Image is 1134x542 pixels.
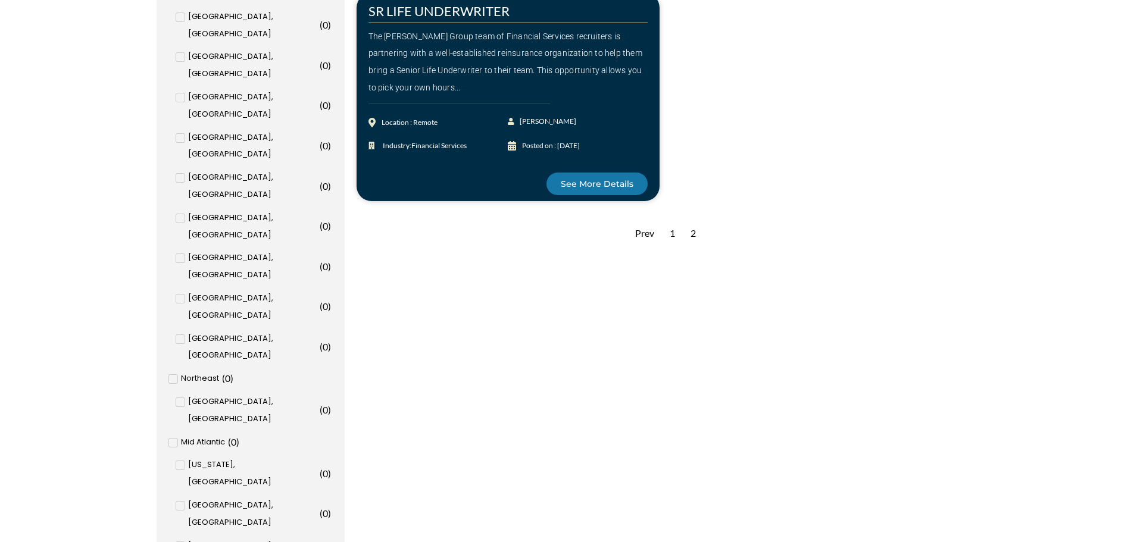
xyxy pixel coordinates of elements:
span: ) [328,507,331,519]
span: ) [328,220,331,231]
span: [PERSON_NAME] [517,113,576,130]
span: ) [328,19,331,30]
span: ) [328,140,331,151]
span: ( [320,99,323,111]
a: SR LIFE UNDERWRITER [368,3,510,19]
span: Financial Services [411,141,467,150]
span: 0 [323,341,328,352]
span: Mid Atlantic [181,434,225,451]
span: [GEOGRAPHIC_DATA], [GEOGRAPHIC_DATA] [188,8,317,43]
span: [US_STATE], [GEOGRAPHIC_DATA] [188,456,317,491]
a: See More Details [546,173,648,195]
div: Posted on : [DATE] [522,137,580,155]
span: ( [320,507,323,519]
div: Prev [629,219,660,248]
span: ) [328,261,331,272]
a: Industry:Financial Services [368,137,508,155]
span: ( [228,436,231,447]
span: 0 [323,220,328,231]
span: [GEOGRAPHIC_DATA], [GEOGRAPHIC_DATA] [188,89,317,123]
span: ) [328,99,331,111]
span: 0 [323,507,328,519]
span: 0 [323,468,328,479]
a: [PERSON_NAME] [508,113,577,130]
span: 0 [323,180,328,192]
span: ( [320,300,323,312]
span: ( [320,341,323,352]
div: 2 [685,219,702,248]
span: 0 [323,300,328,312]
span: ) [328,59,331,71]
span: [GEOGRAPHIC_DATA], [GEOGRAPHIC_DATA] [188,290,317,324]
span: 0 [323,404,328,415]
span: 0 [323,261,328,272]
span: 0 [323,140,328,151]
span: 0 [231,436,236,447]
span: Industry: [380,137,467,155]
span: 0 [323,99,328,111]
span: ( [320,19,323,30]
span: ) [328,180,331,192]
span: [GEOGRAPHIC_DATA], [GEOGRAPHIC_DATA] [188,48,317,83]
span: ( [320,59,323,71]
span: [GEOGRAPHIC_DATA], [GEOGRAPHIC_DATA] [188,209,317,244]
span: [GEOGRAPHIC_DATA], [GEOGRAPHIC_DATA] [188,497,317,531]
span: ( [320,180,323,192]
span: ( [320,468,323,479]
span: ) [236,436,239,447]
span: [GEOGRAPHIC_DATA], [GEOGRAPHIC_DATA] [188,129,317,164]
span: Northeast [181,370,219,387]
span: [GEOGRAPHIC_DATA], [GEOGRAPHIC_DATA] [188,249,317,284]
span: 0 [323,19,328,30]
span: [GEOGRAPHIC_DATA], [GEOGRAPHIC_DATA] [188,393,317,428]
span: ( [320,220,323,231]
span: 0 [225,372,230,384]
span: ( [320,261,323,272]
span: ( [320,404,323,415]
span: ( [320,140,323,151]
span: 0 [323,59,328,71]
span: ) [328,341,331,352]
span: ) [328,300,331,312]
span: See More Details [561,180,633,188]
span: ( [222,372,225,384]
span: [GEOGRAPHIC_DATA], [GEOGRAPHIC_DATA] [188,169,317,203]
span: ) [230,372,233,384]
div: 1 [664,219,681,248]
span: [GEOGRAPHIC_DATA], [GEOGRAPHIC_DATA] [188,330,317,365]
div: The [PERSON_NAME] Group team of Financial Services recruiters is partnering with a well-establish... [368,28,648,96]
span: ) [328,404,331,415]
div: Location : Remote [382,114,438,131]
span: ) [328,468,331,479]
